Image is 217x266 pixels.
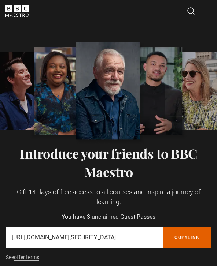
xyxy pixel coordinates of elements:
p: You have 3 unclaimed Guest Passes [6,213,211,221]
button: Copylink [163,227,211,248]
p: [URL][DOMAIN_NAME][SECURITY_DATA] [12,233,157,242]
h2: Introduce your friends to BBC Maestro [6,144,211,181]
button: Toggle navigation [204,7,212,15]
p: See [6,254,211,261]
svg: BBC Maestro [5,5,29,17]
p: Gift 14 days of free access to all courses and inspire a journey of learning. [6,187,211,207]
a: offer terms [14,254,39,261]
